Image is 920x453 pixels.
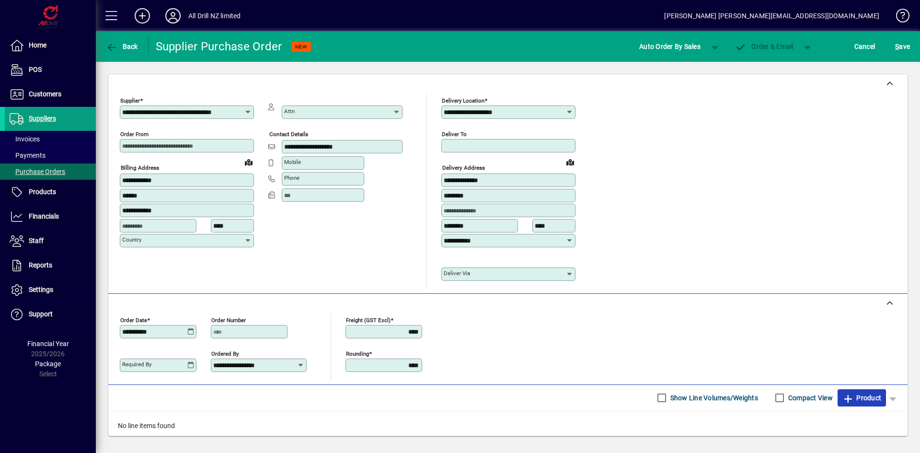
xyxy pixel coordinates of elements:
mat-label: Deliver To [442,131,467,138]
a: Settings [5,278,96,302]
mat-label: Order date [120,316,147,323]
span: POS [29,66,42,73]
button: Auto Order By Sales [634,38,705,55]
a: Invoices [5,131,96,147]
mat-label: Order number [211,316,246,323]
a: Customers [5,82,96,106]
span: NEW [295,44,307,50]
span: Reports [29,261,52,269]
span: S [895,43,899,50]
label: Show Line Volumes/Weights [668,393,758,403]
mat-label: Delivery Location [442,97,484,104]
a: Financials [5,205,96,229]
span: Financial Year [27,340,69,348]
mat-label: Rounding [346,350,369,357]
span: Purchase Orders [10,168,65,175]
span: Home [29,41,46,49]
span: Suppliers [29,115,56,122]
mat-label: Required by [122,361,151,368]
a: Staff [5,229,96,253]
span: Support [29,310,53,318]
span: ave [895,39,910,54]
span: Payments [10,151,46,159]
span: Order & Email [735,43,793,50]
span: Financials [29,212,59,220]
button: Add [127,7,158,24]
div: Supplier Purchase Order [156,39,282,54]
mat-label: Attn [284,108,295,115]
div: [PERSON_NAME] [PERSON_NAME][EMAIL_ADDRESS][DOMAIN_NAME] [664,8,879,23]
a: Reports [5,254,96,278]
button: Cancel [852,38,878,55]
a: Payments [5,147,96,163]
span: Settings [29,286,53,293]
a: View on map [563,154,578,170]
a: POS [5,58,96,82]
app-page-header-button: Back [96,38,149,55]
button: Profile [158,7,188,24]
span: Staff [29,237,44,244]
a: Purchase Orders [5,163,96,180]
button: Product [838,389,886,407]
span: Customers [29,90,61,98]
label: Compact View [786,393,833,403]
a: Support [5,302,96,326]
mat-label: Order from [120,131,149,138]
mat-label: Phone [284,174,299,181]
mat-label: Deliver via [444,270,470,277]
span: Package [35,360,61,368]
span: Product [842,390,881,406]
a: Knowledge Base [889,2,908,33]
div: All Drill NZ limited [188,8,241,23]
button: Save [893,38,912,55]
span: Auto Order By Sales [639,39,701,54]
mat-label: Freight (GST excl) [346,316,391,323]
a: Home [5,34,96,58]
button: Back [103,38,140,55]
mat-label: Country [122,236,141,243]
mat-label: Supplier [120,97,140,104]
span: Invoices [10,135,40,143]
div: No line items found [108,411,908,441]
span: Products [29,188,56,196]
span: Cancel [854,39,875,54]
a: View on map [241,154,256,170]
a: Products [5,180,96,204]
span: Back [106,43,138,50]
mat-label: Ordered by [211,350,239,357]
button: Order & Email [730,38,798,55]
mat-label: Mobile [284,159,301,165]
